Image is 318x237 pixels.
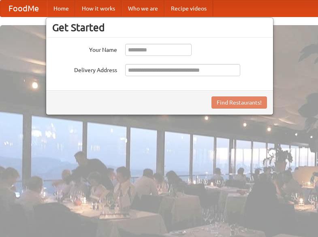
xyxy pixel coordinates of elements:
[52,64,117,74] label: Delivery Address
[0,0,47,17] a: FoodMe
[122,0,164,17] a: Who we are
[211,96,267,109] button: Find Restaurants!
[75,0,122,17] a: How it works
[52,44,117,54] label: Your Name
[47,0,75,17] a: Home
[164,0,213,17] a: Recipe videos
[52,21,267,34] h3: Get Started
